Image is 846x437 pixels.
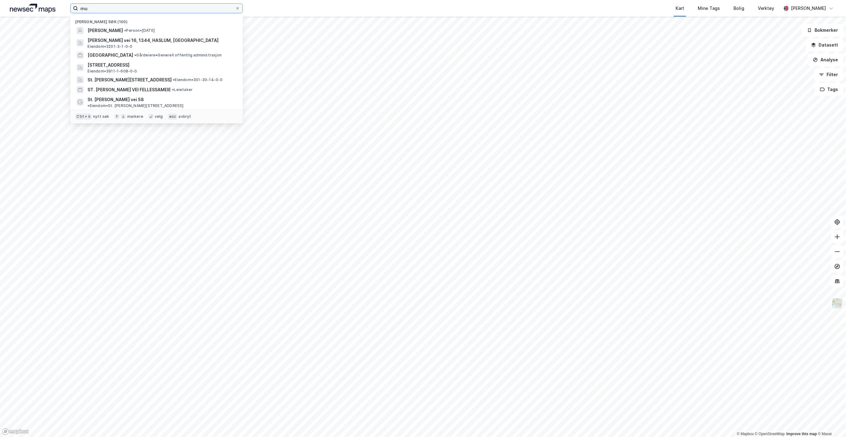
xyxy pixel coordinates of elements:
div: avbryt [178,114,191,119]
div: Verktøy [758,5,774,12]
div: esc [168,113,178,120]
span: • [172,87,174,92]
div: Bolig [734,5,744,12]
span: [STREET_ADDRESS] [88,61,235,69]
span: Eiendom • St. [PERSON_NAME][STREET_ADDRESS] [88,103,183,108]
div: markere [127,114,143,119]
button: Tags [815,83,844,96]
div: Kontrollprogram for chat [815,407,846,437]
span: St. [PERSON_NAME] vei 58 [88,96,144,103]
span: [PERSON_NAME] vei 16, 1344, HASLUM, [GEOGRAPHIC_DATA] [88,37,235,44]
div: Mine Tags [698,5,720,12]
button: Bokmerker [802,24,844,36]
a: Improve this map [787,432,817,436]
img: logo.a4113a55bc3d86da70a041830d287a7e.svg [10,4,55,13]
span: Leietaker [172,87,193,92]
span: [GEOGRAPHIC_DATA] [88,52,133,59]
img: Z [832,298,843,309]
div: Kart [676,5,684,12]
a: Mapbox [737,432,754,436]
span: • [134,53,136,57]
a: Mapbox homepage [2,428,29,435]
span: Eiendom • 3911-1-608-0-0 [88,69,137,74]
span: ST. [PERSON_NAME] VEI FELLESSAMEIE [88,86,171,93]
span: • [88,103,89,108]
button: Datasett [806,39,844,51]
span: St. [PERSON_NAME][STREET_ADDRESS] [88,76,172,84]
div: velg [155,114,163,119]
div: nytt søk [93,114,109,119]
span: • [173,77,175,82]
iframe: Chat Widget [815,407,846,437]
span: [PERSON_NAME] [88,27,123,34]
span: Gårdeiere • Generell offentlig administrasjon [134,53,222,58]
span: • [124,28,126,33]
a: OpenStreetMap [755,432,785,436]
button: Analyse [808,54,844,66]
button: Filter [814,68,844,81]
div: Ctrl + k [75,113,92,120]
span: Person • [DATE] [124,28,155,33]
span: Eiendom • 301-30-14-0-0 [173,77,223,82]
input: Søk på adresse, matrikkel, gårdeiere, leietakere eller personer [78,4,235,13]
div: [PERSON_NAME] søk (100) [70,14,243,26]
span: Eiendom • 3201-3-1-0-0 [88,44,132,49]
div: [PERSON_NAME] [791,5,826,12]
